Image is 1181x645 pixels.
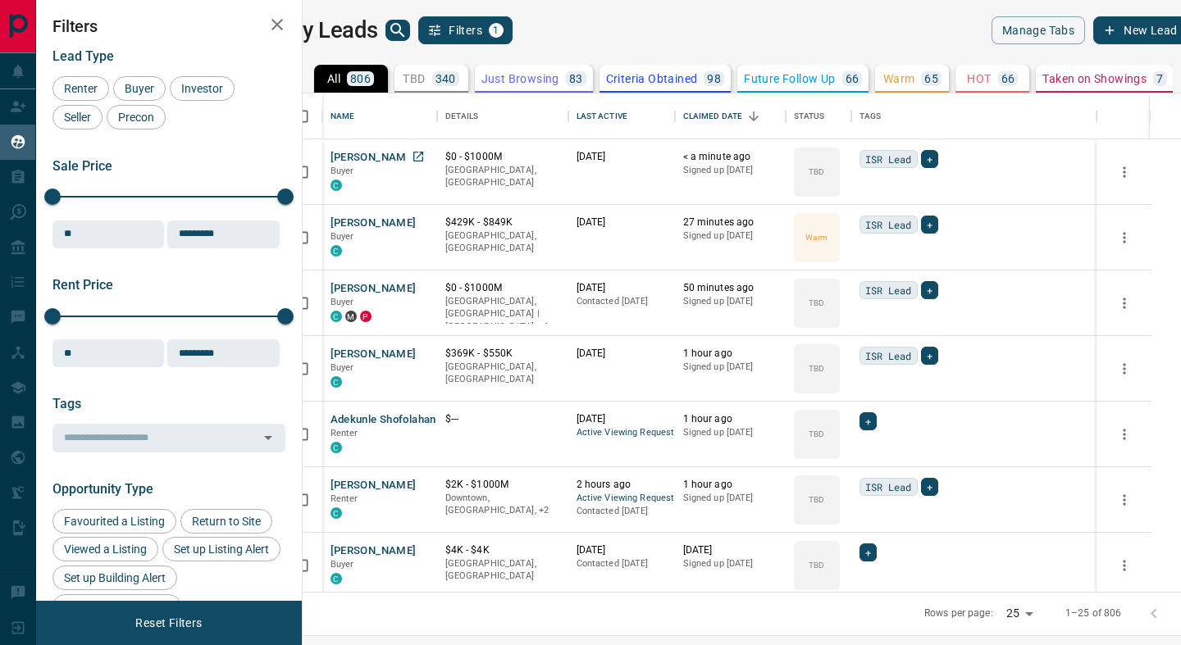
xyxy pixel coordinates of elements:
[360,311,372,322] div: property.ca
[162,537,280,561] div: Set up Listing Alert
[331,93,355,139] div: Name
[331,347,417,362] button: [PERSON_NAME]
[577,93,627,139] div: Last Active
[418,16,513,44] button: Filters1
[331,150,417,166] button: [PERSON_NAME]
[683,281,777,295] p: 50 minutes ago
[921,150,938,168] div: +
[744,73,835,84] p: Future Follow Up
[284,17,378,43] h1: My Leads
[577,216,667,229] p: [DATE]
[322,93,437,139] div: Name
[927,479,932,495] span: +
[445,543,560,557] p: $4K - $4K
[865,413,871,429] span: +
[683,543,777,557] p: [DATE]
[52,48,114,64] span: Lead Type
[683,492,777,505] p: Signed up [DATE]
[445,216,560,229] p: $429K - $849K
[883,73,915,84] p: Warm
[921,478,938,496] div: +
[186,515,267,528] span: Return to Site
[445,150,560,164] p: $0 - $1000M
[860,93,882,139] div: Tags
[967,73,991,84] p: HOT
[52,105,103,129] div: Seller
[403,73,425,84] p: TBD
[851,93,1097,139] div: Tags
[683,347,777,361] p: 1 hour ago
[1042,73,1147,84] p: Taken on Showings
[577,281,667,295] p: [DATE]
[809,362,824,375] p: TBD
[809,297,824,309] p: TBD
[675,93,786,139] div: Claimed Date
[577,478,667,492] p: 2 hours ago
[860,543,877,561] div: +
[445,557,560,583] p: [GEOGRAPHIC_DATA], [GEOGRAPHIC_DATA]
[125,609,212,637] button: Reset Filters
[1112,553,1137,578] button: more
[445,93,479,139] div: Details
[921,281,938,299] div: +
[1112,488,1137,512] button: more
[490,25,502,36] span: 1
[107,105,166,129] div: Precon
[577,505,667,518] p: Contacted [DATE]
[52,396,81,411] span: Tags
[809,493,824,506] p: TBD
[865,151,912,167] span: ISR Lead
[865,347,912,364] span: ISR Lead
[577,492,667,506] span: Active Viewing Request
[331,281,417,297] button: [PERSON_NAME]
[350,73,371,84] p: 806
[113,76,166,101] div: Buyer
[1001,73,1015,84] p: 66
[1156,73,1163,84] p: 7
[1112,422,1137,447] button: more
[168,543,275,556] span: Set up Listing Alert
[927,151,932,167] span: +
[331,507,342,519] div: condos.ca
[331,428,358,438] span: Renter
[1112,291,1137,316] button: more
[331,412,436,428] button: Adekunle Shofolahan
[865,479,912,495] span: ISR Lead
[794,93,825,139] div: Status
[927,282,932,298] span: +
[481,73,559,84] p: Just Browsing
[577,412,667,426] p: [DATE]
[445,164,560,189] p: [GEOGRAPHIC_DATA], [GEOGRAPHIC_DATA]
[331,362,354,373] span: Buyer
[257,426,280,449] button: Open
[805,231,827,243] p: Warm
[683,93,743,139] div: Claimed Date
[445,347,560,361] p: $369K - $550K
[921,347,938,365] div: +
[927,347,932,364] span: +
[345,311,357,322] div: mrloft.ca
[58,571,171,584] span: Set up Building Alert
[924,73,938,84] p: 65
[176,82,229,95] span: Investor
[52,537,158,561] div: Viewed a Listing
[331,231,354,242] span: Buyer
[1112,225,1137,250] button: more
[327,73,340,84] p: All
[331,297,354,307] span: Buyer
[568,93,675,139] div: Last Active
[683,164,777,177] p: Signed up [DATE]
[860,412,877,430] div: +
[683,426,777,439] p: Signed up [DATE]
[865,282,912,298] span: ISR Lead
[921,216,938,234] div: +
[865,216,912,233] span: ISR Lead
[786,93,851,139] div: Status
[331,442,342,453] div: condos.ca
[683,361,777,374] p: Signed up [DATE]
[683,295,777,308] p: Signed up [DATE]
[445,478,560,492] p: $2K - $1000M
[170,76,235,101] div: Investor
[445,361,560,386] p: [GEOGRAPHIC_DATA], [GEOGRAPHIC_DATA]
[119,82,160,95] span: Buyer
